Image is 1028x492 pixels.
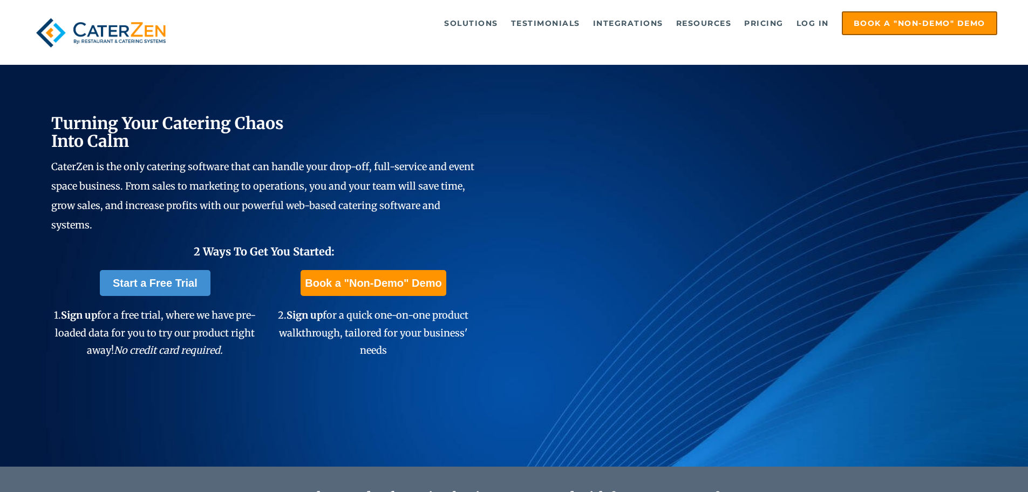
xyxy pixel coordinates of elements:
span: 2 Ways To Get You Started: [194,245,335,258]
a: Integrations [588,12,669,34]
div: Navigation Menu [196,11,997,35]
span: Sign up [287,309,323,321]
img: caterzen [31,11,171,54]
iframe: Help widget launcher [932,450,1016,480]
a: Pricing [739,12,789,34]
a: Solutions [439,12,503,34]
span: CaterZen is the only catering software that can handle your drop-off, full-service and event spac... [51,160,474,231]
span: 2. for a quick one-on-one product walkthrough, tailored for your business' needs [278,309,468,356]
span: 1. for a free trial, where we have pre-loaded data for you to try our product right away! [54,309,256,356]
a: Book a "Non-Demo" Demo [842,11,997,35]
a: Log in [791,12,834,34]
a: Testimonials [506,12,586,34]
span: Turning Your Catering Chaos Into Calm [51,113,284,151]
a: Book a "Non-Demo" Demo [301,270,446,296]
em: No credit card required. [114,344,223,356]
span: Sign up [61,309,97,321]
a: Start a Free Trial [100,270,210,296]
a: Resources [671,12,737,34]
